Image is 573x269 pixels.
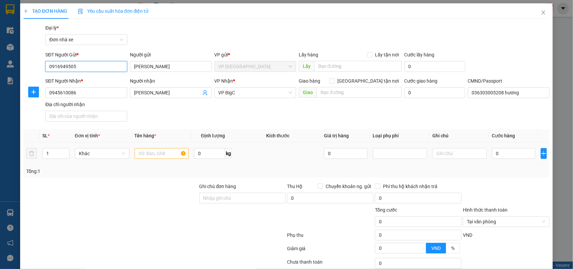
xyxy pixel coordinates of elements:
[45,77,127,85] div: SĐT Người Nhận
[299,61,314,72] span: Lấy
[404,87,465,98] input: Cước giao hàng
[380,183,440,190] span: Phí thu hộ khách nhận trả
[299,87,317,98] span: Giao
[463,232,472,238] span: VND
[492,133,515,138] span: Cước hàng
[323,183,374,190] span: Chuyển khoản ng. gửi
[201,133,225,138] span: Định lượng
[42,133,48,138] span: SL
[432,148,487,159] input: Ghi Chú
[135,148,189,159] input: VD: Bàn, Ghế
[79,148,125,159] span: Khác
[214,78,233,84] span: VP Nhận
[202,90,208,95] span: user-add
[534,3,553,22] button: Close
[214,51,296,58] div: VP gửi
[287,231,375,243] div: Phụ thu
[451,245,455,251] span: %
[430,129,489,142] th: Ghi chú
[404,52,435,57] label: Cước lấy hàng
[467,217,545,227] span: Tại văn phòng
[45,51,127,58] div: SĐT Người Gửi
[404,78,438,84] label: Cước giao hàng
[63,25,281,33] li: Hotline: 19001155
[28,87,39,97] button: plus
[541,10,546,15] span: close
[49,35,123,45] span: Đơn nhà xe
[267,133,290,138] span: Kích thước
[287,184,302,189] span: Thu Hộ
[404,61,465,72] input: Cước lấy hàng
[8,8,42,42] img: logo.jpg
[26,168,222,175] div: Tổng: 1
[23,9,28,13] span: plus
[130,77,212,85] div: Người nhận
[219,61,292,72] span: VP Nam Định
[541,148,547,159] button: plus
[317,87,402,98] input: Dọc đường
[299,52,318,57] span: Lấy hàng
[324,133,349,138] span: Giá trị hàng
[130,51,212,58] div: Người gửi
[23,8,67,14] span: TẠO ĐƠN HÀNG
[287,245,375,257] div: Giảm giá
[199,184,236,189] label: Ghi chú đơn hàng
[219,88,292,98] span: VP BigC
[314,61,402,72] input: Dọc đường
[225,148,232,159] span: kg
[8,49,100,71] b: GỬI : VP [GEOGRAPHIC_DATA]
[45,25,59,31] span: Đại lý
[463,207,508,213] label: Hình thức thanh toán
[78,9,83,14] img: icon
[26,148,37,159] button: delete
[541,151,547,156] span: plus
[373,51,402,58] span: Lấy tận nơi
[468,77,550,85] div: CMND/Passport
[45,101,127,108] div: Địa chỉ người nhận
[75,133,100,138] span: Đơn vị tính
[335,77,402,85] span: [GEOGRAPHIC_DATA] tận nơi
[45,111,127,122] input: Địa chỉ của người nhận
[29,89,39,95] span: plus
[375,207,397,213] span: Tổng cước
[431,245,441,251] span: VND
[299,78,320,84] span: Giao hàng
[63,16,281,25] li: Số 10 ngõ 15 Ngọc Hồi, Q.[PERSON_NAME], [GEOGRAPHIC_DATA]
[135,133,156,138] span: Tên hàng
[78,8,149,14] span: Yêu cầu xuất hóa đơn điện tử
[370,129,430,142] th: Loại phụ phí
[199,193,286,204] input: Ghi chú đơn hàng
[324,148,367,159] input: 0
